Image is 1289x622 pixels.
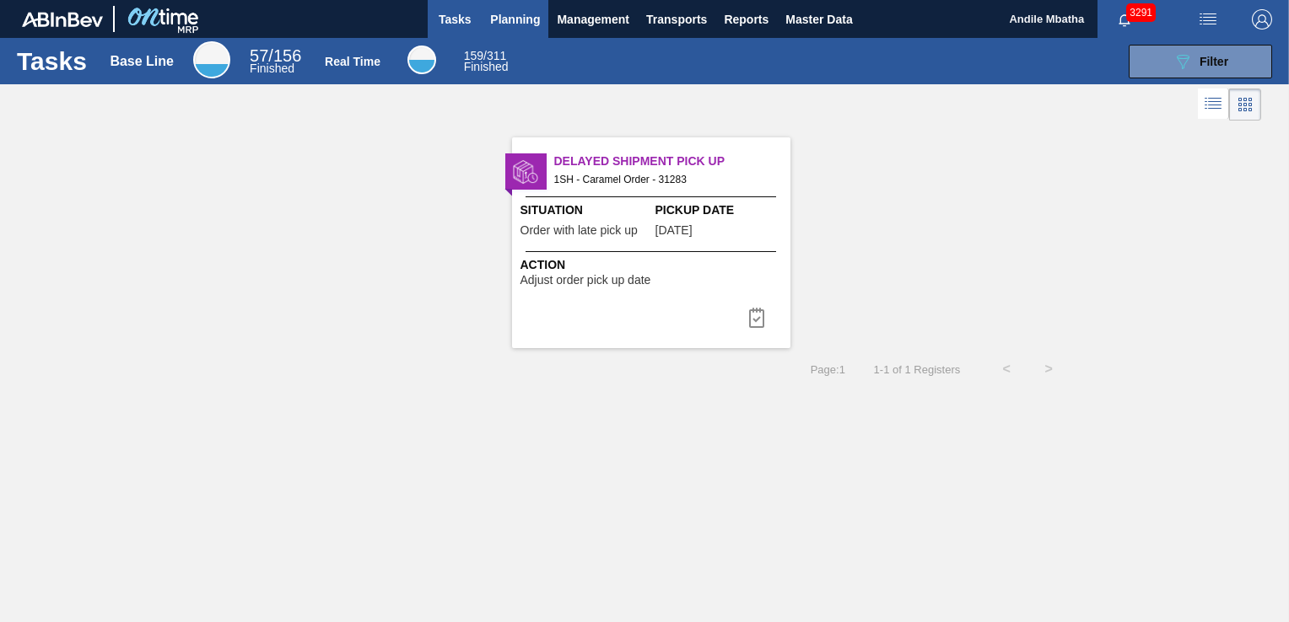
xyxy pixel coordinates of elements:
[490,9,540,29] span: Planning
[193,41,230,78] div: Base Line
[520,256,786,274] span: Action
[407,46,436,74] div: Real Time
[1252,9,1272,29] img: Logout
[554,170,777,189] span: 1SH - Caramel Order - 31283
[785,9,852,29] span: Master Data
[464,49,507,62] span: / 311
[464,49,483,62] span: 159
[747,308,767,328] img: icon-task complete
[1198,88,1229,121] div: List Vision
[1229,88,1261,121] div: Card Vision
[520,224,638,237] span: Order with late pick up
[436,9,473,29] span: Tasks
[1198,9,1218,29] img: userActions
[646,9,707,29] span: Transports
[736,301,777,335] div: Complete task: 2233416
[736,301,777,335] button: icon-task complete
[1129,45,1272,78] button: Filter
[655,224,693,237] span: 09/02/2025
[724,9,769,29] span: Reports
[871,363,960,376] span: 1 - 1 of 1 Registers
[250,49,301,74] div: Base Line
[464,60,509,73] span: Finished
[520,274,651,287] span: Adjust order pick up date
[513,159,538,185] img: status
[811,363,845,376] span: Page : 1
[17,51,87,71] h1: Tasks
[557,9,629,29] span: Management
[250,46,301,65] span: / 156
[464,51,509,72] div: Real Time
[110,54,174,69] div: Base Line
[1126,3,1156,22] span: 3291
[250,46,268,65] span: 57
[985,348,1027,390] button: <
[554,153,790,170] span: Delayed Shipment Pick Up
[655,201,786,219] span: Pickup Date
[1098,8,1151,31] button: Notifications
[250,62,294,75] span: Finished
[520,201,651,219] span: Situation
[1200,55,1228,68] span: Filter
[22,12,103,27] img: TNhmsLtSVTkK8tSr43FrP2fwEKptu5GPRR3wAAAABJRU5ErkJggg==
[1027,348,1070,390] button: >
[325,55,380,68] div: Real Time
